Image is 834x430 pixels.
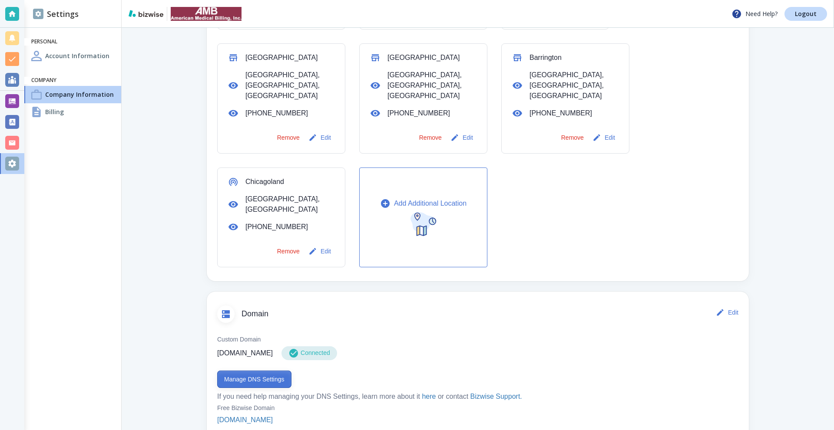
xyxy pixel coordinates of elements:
[245,194,334,215] p: [GEOGRAPHIC_DATA], [GEOGRAPHIC_DATA]
[45,90,114,99] h4: Company Information
[242,309,714,319] span: Domain
[45,51,109,60] h4: Account Information
[530,53,562,63] p: Barrington
[217,404,275,413] p: Free Bizwise Domain
[45,107,64,116] h4: Billing
[307,243,334,260] button: Edit
[217,415,273,425] p: [DOMAIN_NAME]
[394,198,467,209] p: Add Additional Location
[245,222,308,232] p: [PHONE_NUMBER]
[129,10,163,17] img: bizwise
[307,129,334,146] button: Edit
[217,371,291,388] button: Manage DNS Settings
[245,108,308,118] p: [PHONE_NUMBER]
[387,108,450,118] p: [PHONE_NUMBER]
[245,177,284,187] p: Chicagoland
[274,129,303,146] button: Remove
[33,8,79,20] h2: Settings
[274,243,303,260] button: Remove
[359,167,487,267] button: Add Additional Location
[31,38,114,46] h6: Personal
[33,9,43,19] img: DashboardSidebarSettings.svg
[470,393,522,400] a: Bizwise Support.
[24,86,121,103] a: Company InformationCompany Information
[31,77,114,84] h6: Company
[795,11,817,17] p: Logout
[217,335,738,345] p: Custom Domain
[422,393,436,400] a: here
[416,129,445,146] button: Remove
[731,9,778,19] p: Need Help?
[784,7,827,21] a: Logout
[217,415,286,425] a: [DOMAIN_NAME]
[217,391,738,402] p: If you need help managing your DNS Settings, learn more about it or contact
[449,129,477,146] button: Edit
[301,348,330,358] p: Connected
[530,108,592,118] p: [PHONE_NUMBER]
[24,103,121,121] a: BillingBilling
[714,304,742,321] button: Edit
[217,348,273,358] p: [DOMAIN_NAME]
[387,70,477,101] p: [GEOGRAPHIC_DATA], [GEOGRAPHIC_DATA], [GEOGRAPHIC_DATA]
[530,70,619,101] p: [GEOGRAPHIC_DATA], [GEOGRAPHIC_DATA], [GEOGRAPHIC_DATA]
[24,47,121,65] a: Account InformationAccount Information
[591,129,619,146] button: Edit
[558,129,587,146] button: Remove
[171,7,242,21] img: American Medical Billing, Inc
[245,53,318,63] p: [GEOGRAPHIC_DATA]
[387,53,460,63] p: [GEOGRAPHIC_DATA]
[245,70,334,101] p: [GEOGRAPHIC_DATA], [GEOGRAPHIC_DATA], [GEOGRAPHIC_DATA]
